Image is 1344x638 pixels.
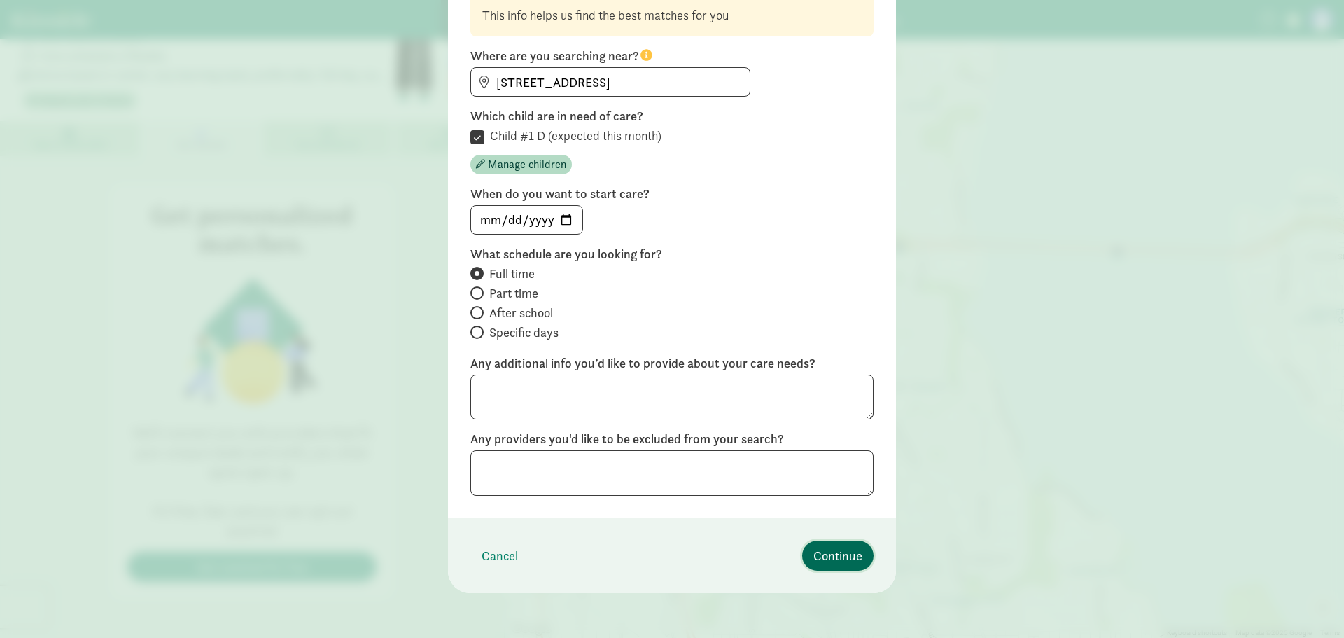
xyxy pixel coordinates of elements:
span: Continue [813,546,862,565]
label: Where are you searching near? [470,48,874,64]
span: Specific days [489,324,559,341]
span: Part time [489,285,538,302]
label: Child #1 D (expected this month) [484,127,661,144]
span: Manage children [488,156,566,173]
span: Full time [489,265,535,282]
label: Any additional info you’d like to provide about your care needs? [470,355,874,372]
span: Cancel [482,546,518,565]
label: When do you want to start care? [470,186,874,202]
button: Continue [802,541,874,571]
label: Any providers you'd like to be excluded from your search? [470,431,874,448]
input: Find address [471,68,750,96]
div: This info helps us find the best matches for you [482,6,862,25]
span: After school [489,305,553,321]
label: Which child are in need of care? [470,108,874,125]
button: Cancel [470,541,529,571]
label: What schedule are you looking for? [470,246,874,263]
button: Manage children [470,155,572,174]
